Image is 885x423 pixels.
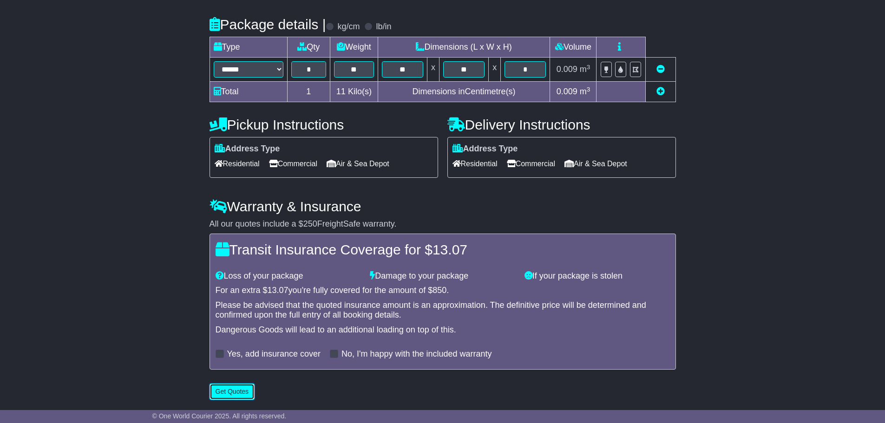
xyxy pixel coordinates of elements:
div: Please be advised that the quoted insurance amount is an approximation. The definitive price will... [216,300,670,320]
span: Air & Sea Depot [564,156,627,171]
span: 250 [303,219,317,228]
h4: Pickup Instructions [210,117,438,132]
span: 0.009 [557,87,577,96]
span: © One World Courier 2025. All rights reserved. [152,412,287,420]
h4: Package details | [210,17,326,32]
span: Residential [452,156,498,171]
div: Damage to your package [365,271,520,281]
label: Address Type [452,144,518,154]
h4: Transit Insurance Coverage for $ [216,242,670,257]
span: 13.07 [433,242,467,257]
label: No, I'm happy with the included warranty [341,349,492,359]
span: 0.009 [557,65,577,74]
label: Address Type [215,144,280,154]
td: Weight [330,37,378,58]
td: 1 [287,82,330,102]
td: Volume [550,37,597,58]
div: Loss of your package [211,271,366,281]
td: Dimensions in Centimetre(s) [378,82,550,102]
label: lb/in [376,22,391,32]
span: m [580,87,590,96]
span: Commercial [269,156,317,171]
td: Total [210,82,287,102]
span: 850 [433,286,446,295]
span: Commercial [507,156,555,171]
div: All our quotes include a $ FreightSafe warranty. [210,219,676,229]
a: Add new item [656,87,665,96]
td: x [489,58,501,82]
div: If your package is stolen [520,271,675,281]
label: Yes, add insurance cover [227,349,321,359]
div: Dangerous Goods will lead to an additional loading on top of this. [216,325,670,335]
td: Kilo(s) [330,82,378,102]
span: Residential [215,156,260,171]
td: Dimensions (L x W x H) [378,37,550,58]
td: Qty [287,37,330,58]
span: Air & Sea Depot [327,156,389,171]
sup: 3 [587,86,590,93]
label: kg/cm [337,22,360,32]
h4: Delivery Instructions [447,117,676,132]
div: For an extra $ you're fully covered for the amount of $ . [216,286,670,296]
button: Get Quotes [210,384,255,400]
td: x [427,58,439,82]
sup: 3 [587,64,590,71]
td: Type [210,37,287,58]
span: 13.07 [268,286,288,295]
span: 11 [336,87,346,96]
span: m [580,65,590,74]
h4: Warranty & Insurance [210,199,676,214]
a: Remove this item [656,65,665,74]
